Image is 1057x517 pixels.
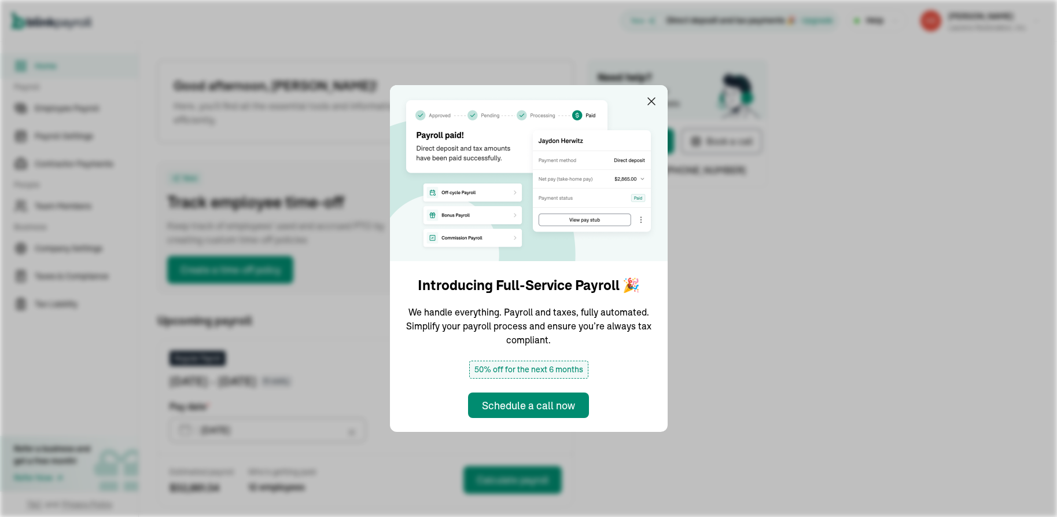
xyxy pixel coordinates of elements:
[482,398,575,413] div: Schedule a call now
[418,275,640,296] h1: Introducing Full-Service Payroll 🎉
[390,85,668,261] img: announcement
[468,393,589,418] button: Schedule a call now
[469,361,588,379] span: 50% off for the next 6 months
[404,305,654,347] p: We handle everything. Payroll and taxes, fully automated. Simplify your payroll process and ensur...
